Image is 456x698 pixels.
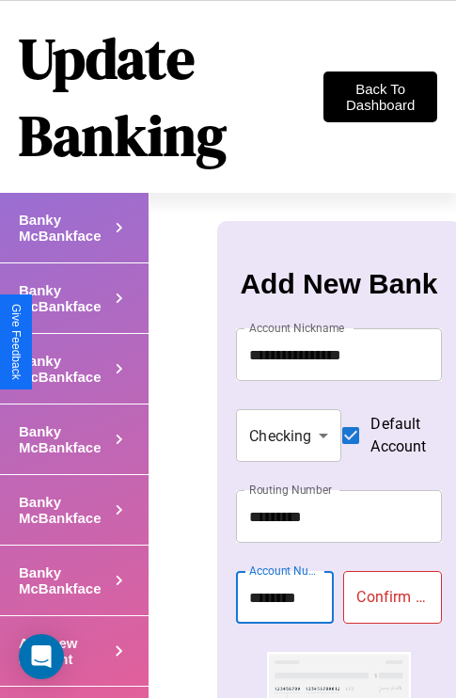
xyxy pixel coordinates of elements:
[19,564,109,596] h4: Banky McBankface
[9,304,23,380] div: Give Feedback
[19,20,323,174] h1: Update Banking
[19,423,109,455] h4: Banky McBankface
[19,282,109,314] h4: Banky McBankface
[249,563,324,579] label: Account Number
[19,634,64,679] div: Open Intercom Messenger
[236,409,341,462] div: Checking
[240,268,437,300] h3: Add New Bank
[19,494,109,526] h4: Banky McBankface
[19,212,109,244] h4: Banky McBankface
[249,482,332,498] label: Routing Number
[370,413,426,458] span: Default Account
[249,320,345,336] label: Account Nickname
[323,71,437,122] button: Back To Dashboard
[19,353,109,385] h4: Banky McBankface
